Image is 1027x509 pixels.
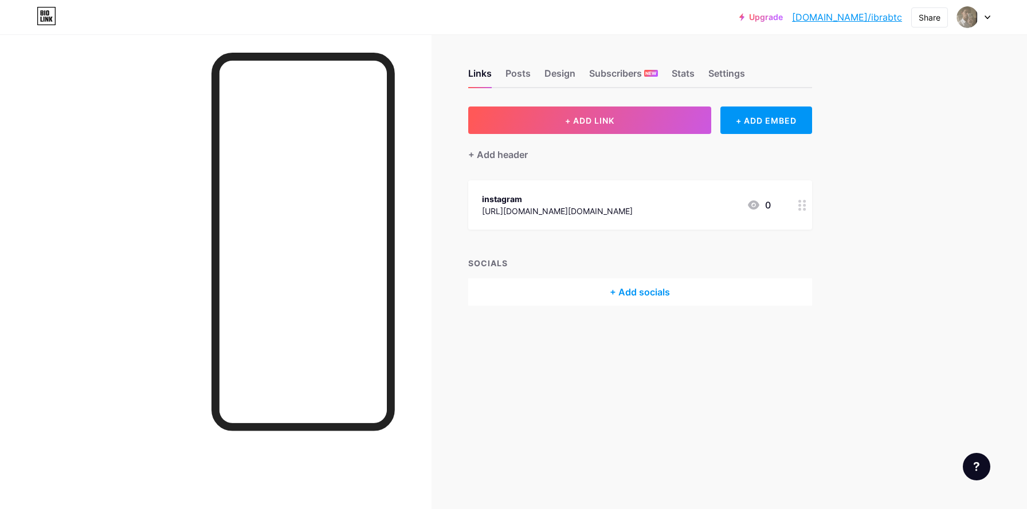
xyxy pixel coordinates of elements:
div: Posts [505,66,531,87]
div: Subscribers [589,66,658,87]
div: + Add header [468,148,528,161]
div: Stats [672,66,695,87]
a: Upgrade [739,13,783,22]
div: + Add socials [468,278,812,306]
div: SOCIALS [468,257,812,269]
div: Settings [708,66,745,87]
span: NEW [645,70,656,77]
span: + ADD LINK [565,116,614,125]
a: [DOMAIN_NAME]/ibrabtc [792,10,902,24]
div: Links [468,66,492,87]
div: instagram [482,193,633,205]
div: Share [919,11,940,23]
div: 0 [747,198,771,212]
div: + ADD EMBED [720,106,812,134]
button: + ADD LINK [468,106,712,134]
div: Design [544,66,575,87]
div: [URL][DOMAIN_NAME][DOMAIN_NAME] [482,205,633,217]
img: ibrahim karaahmetoğlu [957,6,978,28]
